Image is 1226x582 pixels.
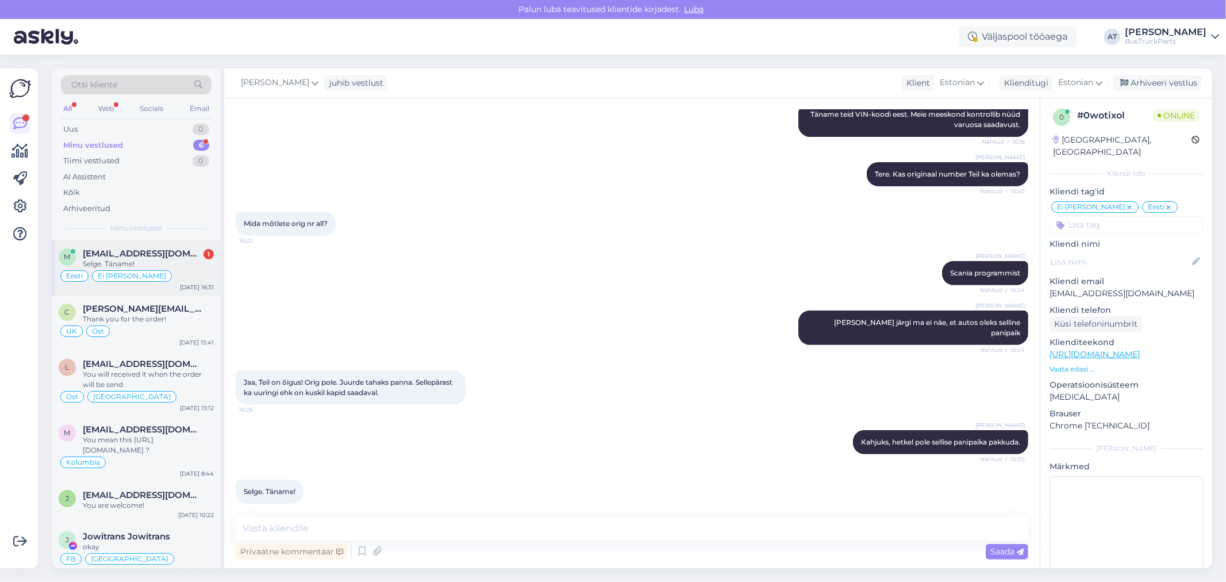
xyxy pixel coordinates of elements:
[980,187,1025,196] span: Nähtud ✓ 16:20
[1050,216,1203,233] input: Lisa tag
[9,78,31,99] img: Askly Logo
[96,101,116,116] div: Web
[203,249,214,259] div: 1
[975,301,1025,310] span: [PERSON_NAME]
[66,363,70,372] span: l
[65,308,70,316] span: c
[83,435,214,455] div: You mean this [URL][DOMAIN_NAME] ?
[1050,169,1203,179] div: Kliendi info
[1050,275,1203,288] p: Kliendi email
[92,328,104,335] span: Ost
[193,124,209,135] div: 0
[239,236,282,245] span: 16:22
[178,511,214,519] div: [DATE] 10:22
[902,77,930,89] div: Klient
[950,269,1020,277] span: Scania programmist
[1050,349,1140,359] a: [URL][DOMAIN_NAME]
[187,101,212,116] div: Email
[241,76,309,89] span: [PERSON_NAME]
[239,405,282,414] span: 16:26
[982,137,1025,146] span: Nähtud ✓ 16:16
[91,556,168,562] span: [GEOGRAPHIC_DATA]
[63,155,120,167] div: Tiimi vestlused
[975,421,1025,430] span: [PERSON_NAME]
[83,490,202,500] span: johnjadergaviria@gmail.com
[1104,29,1120,45] div: AT
[83,542,214,552] div: okay
[325,77,383,89] div: juhib vestlust
[980,286,1025,294] span: Nähtud ✓ 16:24
[959,26,1077,47] div: Väljaspool tööaega
[63,187,80,198] div: Kõik
[1057,204,1125,210] span: Ei [PERSON_NAME]
[940,76,975,89] span: Estonian
[1053,134,1192,158] div: [GEOGRAPHIC_DATA], [GEOGRAPHIC_DATA]
[193,140,209,151] div: 6
[61,101,74,116] div: All
[681,4,708,14] span: Luba
[990,546,1024,557] span: Saada
[1148,204,1164,210] span: Eesti
[180,404,214,412] div: [DATE] 13:12
[83,369,214,390] div: You will received it when the order will be send
[1050,288,1203,300] p: [EMAIL_ADDRESS][DOMAIN_NAME]
[975,153,1025,162] span: [PERSON_NAME]
[1050,391,1203,403] p: [MEDICAL_DATA]
[980,455,1025,464] span: Nähtud ✓ 16:30
[180,469,214,478] div: [DATE] 8:44
[66,459,100,466] span: Kolumbia
[1050,186,1203,198] p: Kliendi tag'id
[180,283,214,292] div: [DATE] 16:31
[1050,461,1203,473] p: Märkmed
[1077,109,1153,122] div: # 0wotixol
[66,494,69,503] span: j
[83,248,202,259] span: madis.kivisild@mail.ee
[1050,443,1203,454] div: [PERSON_NAME]
[834,318,1022,337] span: [PERSON_NAME] järgi ma ei näe, et autos oleks selline panipaik
[83,359,202,369] span: lioudof@gmail.com
[1050,420,1203,432] p: Chrome [TECHNICAL_ID]
[975,252,1025,261] span: [PERSON_NAME]
[63,171,106,183] div: AI Assistent
[179,338,214,347] div: [DATE] 15:41
[1125,28,1219,46] a: [PERSON_NAME]BusTruckParts
[1059,113,1064,121] span: 0
[1050,408,1203,420] p: Brauser
[66,328,77,335] span: UK
[83,531,170,542] span: Jowitrans Jowitrans
[83,314,214,324] div: Thank you for the order!
[1125,28,1206,37] div: [PERSON_NAME]
[64,252,71,261] span: m
[93,393,171,400] span: [GEOGRAPHIC_DATA]
[1153,109,1200,122] span: Online
[1050,255,1190,268] input: Lisa nimi
[110,223,162,233] span: Minu vestlused
[63,124,78,135] div: Uus
[244,219,328,228] span: Mida mõtlete orig nr all?
[1000,77,1048,89] div: Klienditugi
[64,428,71,437] span: m
[244,378,454,397] span: Jaa, Teil on õigus! Orig pole. Juurde tahaks panna. Sellepärast ka uuringi ehk on kuskil kapid sa...
[1058,76,1093,89] span: Estonian
[1050,238,1203,250] p: Kliendi nimi
[63,203,110,215] div: Arhiveeritud
[71,79,117,91] span: Otsi kliente
[239,504,282,513] span: 16:31
[63,140,123,151] div: Minu vestlused
[83,304,202,314] span: chris.lynch@angloco.co.uk
[1050,379,1203,391] p: Operatsioonisüsteem
[66,556,76,562] span: FB
[83,500,214,511] div: You are welcome!
[1125,37,1206,46] div: BusTruckParts
[1050,304,1203,316] p: Kliendi telefon
[244,487,295,496] span: Selge. Täname!
[66,535,69,544] span: J
[98,273,166,279] span: Ei [PERSON_NAME]
[875,170,1020,178] span: Tere. Kas originaal number Teil ka olemas?
[1113,75,1202,91] div: Arhiveeri vestlus
[980,346,1025,354] span: Nähtud ✓ 16:24
[137,101,166,116] div: Socials
[83,424,202,435] span: mrjapan68@hotmail.com
[810,110,1022,129] span: Täname teid VIN-koodi eest. Meie meeskond kontrollib nüüd varuosa saadavust.
[193,155,209,167] div: 0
